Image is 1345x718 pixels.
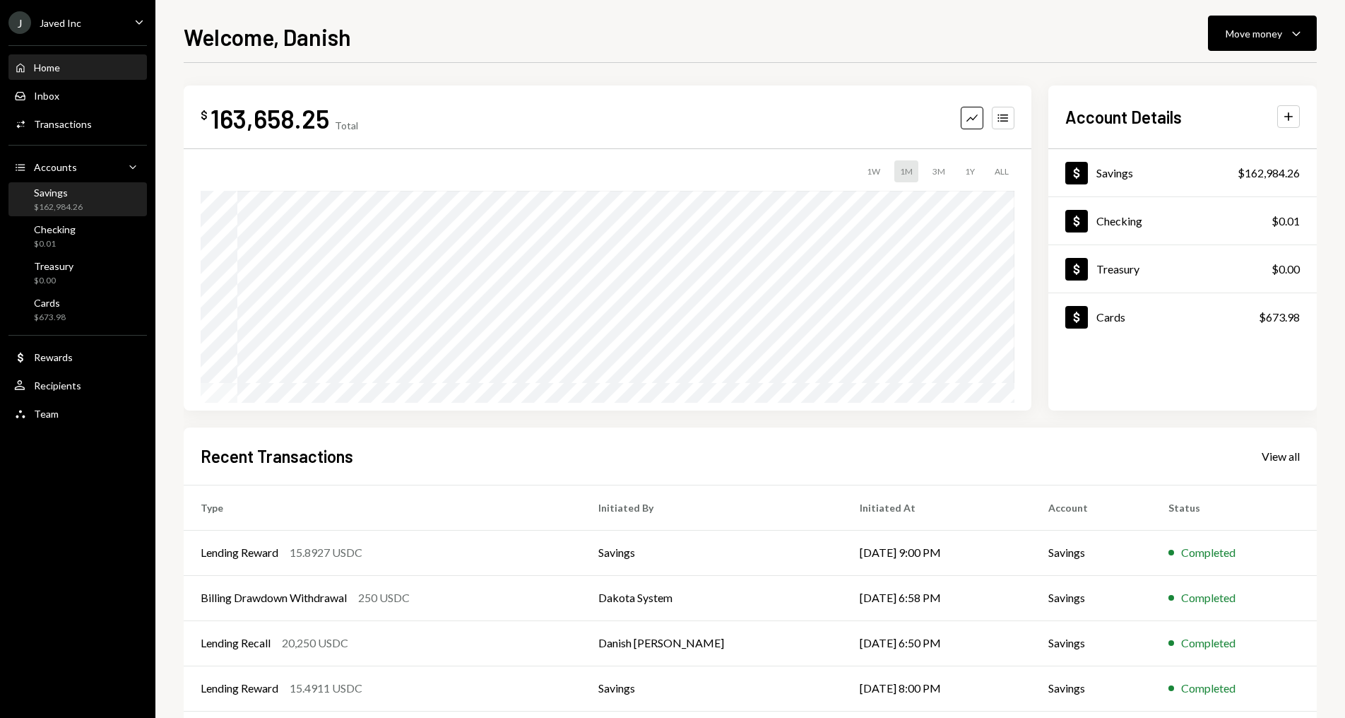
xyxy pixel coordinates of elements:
[581,530,843,575] td: Savings
[8,11,31,34] div: J
[861,160,886,182] div: 1W
[34,90,59,102] div: Inbox
[1048,149,1317,196] a: Savings$162,984.26
[358,589,410,606] div: 250 USDC
[201,680,278,697] div: Lending Reward
[1181,680,1236,697] div: Completed
[1208,16,1317,51] button: Move money
[34,201,83,213] div: $162,984.26
[34,187,83,199] div: Savings
[201,445,353,468] h2: Recent Transactions
[581,575,843,620] td: Dakota System
[184,485,581,530] th: Type
[34,223,76,235] div: Checking
[1226,26,1282,41] div: Move money
[8,182,147,216] a: Savings$162,984.26
[1065,105,1182,129] h2: Account Details
[8,154,147,179] a: Accounts
[1272,213,1300,230] div: $0.01
[581,485,843,530] th: Initiated By
[211,102,329,134] div: 163,658.25
[8,372,147,398] a: Recipients
[34,351,73,363] div: Rewards
[8,293,147,326] a: Cards$673.98
[1096,214,1142,228] div: Checking
[989,160,1014,182] div: ALL
[34,238,76,250] div: $0.01
[1096,310,1125,324] div: Cards
[40,17,81,29] div: Javed Inc
[1048,197,1317,245] a: Checking$0.01
[34,297,66,309] div: Cards
[34,379,81,392] div: Recipients
[1151,485,1317,530] th: Status
[1031,530,1151,575] td: Savings
[1048,293,1317,341] a: Cards$673.98
[1262,449,1300,464] div: View all
[959,160,980,182] div: 1Y
[34,118,92,130] div: Transactions
[34,408,59,420] div: Team
[34,161,77,173] div: Accounts
[8,344,147,370] a: Rewards
[290,680,362,697] div: 15.4911 USDC
[282,635,348,652] div: 20,250 USDC
[290,544,362,561] div: 15.8927 USDC
[1048,245,1317,293] a: Treasury$0.00
[34,61,60,73] div: Home
[1031,575,1151,620] td: Savings
[8,219,147,253] a: Checking$0.01
[201,108,208,122] div: $
[843,666,1031,711] td: [DATE] 8:00 PM
[843,485,1031,530] th: Initiated At
[1272,261,1300,278] div: $0.00
[1259,309,1300,326] div: $673.98
[1031,620,1151,666] td: Savings
[335,119,358,131] div: Total
[1096,262,1139,276] div: Treasury
[894,160,918,182] div: 1M
[1031,666,1151,711] td: Savings
[201,635,271,652] div: Lending Recall
[1181,544,1236,561] div: Completed
[1238,165,1300,182] div: $162,984.26
[8,83,147,108] a: Inbox
[8,256,147,290] a: Treasury$0.00
[8,54,147,80] a: Home
[8,111,147,136] a: Transactions
[34,312,66,324] div: $673.98
[184,23,351,51] h1: Welcome, Danish
[1262,448,1300,464] a: View all
[1031,485,1151,530] th: Account
[201,589,347,606] div: Billing Drawdown Withdrawal
[1096,166,1133,179] div: Savings
[1181,635,1236,652] div: Completed
[34,275,73,287] div: $0.00
[581,666,843,711] td: Savings
[581,620,843,666] td: Danish [PERSON_NAME]
[201,544,278,561] div: Lending Reward
[1181,589,1236,606] div: Completed
[34,260,73,272] div: Treasury
[927,160,951,182] div: 3M
[843,620,1031,666] td: [DATE] 6:50 PM
[843,530,1031,575] td: [DATE] 9:00 PM
[843,575,1031,620] td: [DATE] 6:58 PM
[8,401,147,426] a: Team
